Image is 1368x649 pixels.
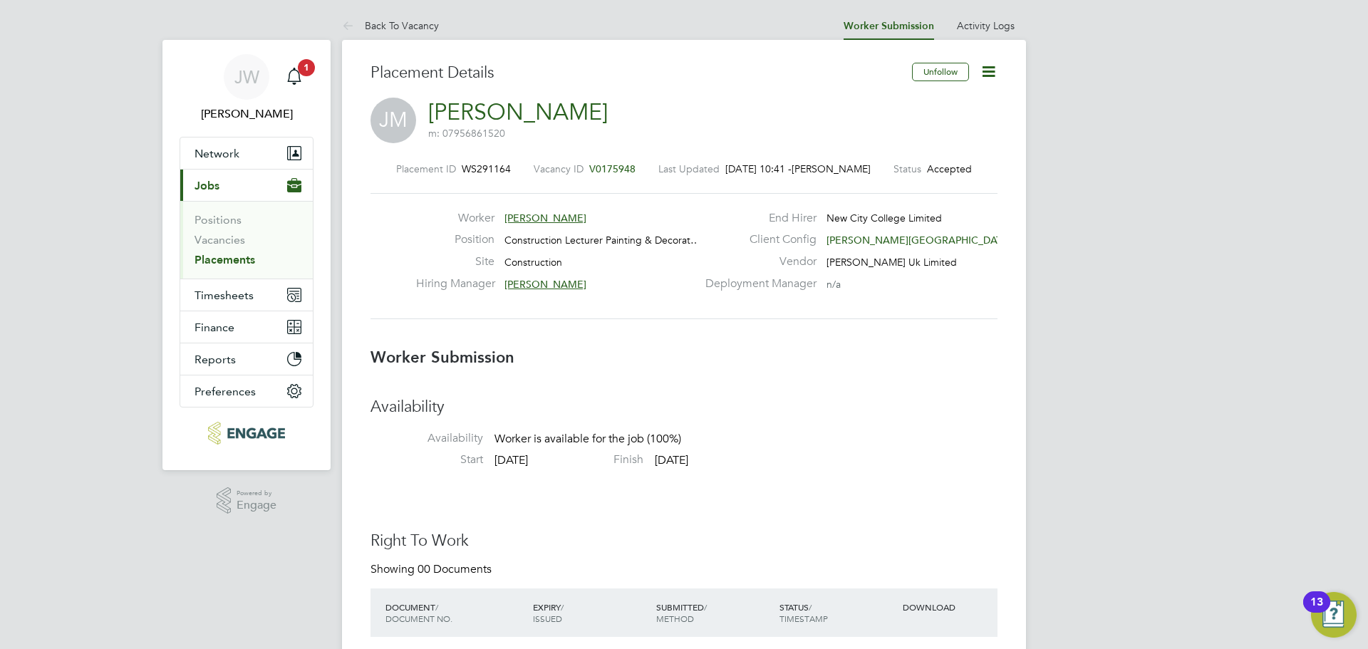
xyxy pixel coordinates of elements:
[370,397,997,417] h3: Availability
[370,562,494,577] div: Showing
[697,254,817,269] label: Vendor
[180,137,313,169] button: Network
[809,601,812,613] span: /
[195,213,242,227] a: Positions
[428,98,608,126] a: [PERSON_NAME]
[342,19,439,32] a: Back To Vacancy
[416,232,494,247] label: Position
[927,162,972,175] span: Accepted
[656,613,694,624] span: METHOD
[208,422,284,445] img: morganhunt-logo-retina.png
[195,289,254,302] span: Timesheets
[385,613,452,624] span: DOCUMENT NO.
[462,162,511,175] span: WS291164
[298,59,315,76] span: 1
[529,594,653,631] div: EXPIRY
[370,452,483,467] label: Start
[237,487,276,499] span: Powered by
[237,499,276,512] span: Engage
[1310,602,1323,621] div: 13
[561,601,564,613] span: /
[589,162,636,175] span: V0175948
[725,162,792,175] span: [DATE] 10:41 -
[534,162,584,175] label: Vacancy ID
[899,594,997,620] div: DOWNLOAD
[195,233,245,246] a: Vacancies
[195,353,236,366] span: Reports
[370,531,997,551] h3: Right To Work
[504,278,586,291] span: [PERSON_NAME]
[416,276,494,291] label: Hiring Manager
[370,431,483,446] label: Availability
[826,212,942,224] span: New City College Limited
[912,63,969,81] button: Unfollow
[370,98,416,143] span: JM
[195,147,239,160] span: Network
[180,311,313,343] button: Finance
[776,594,899,631] div: STATUS
[697,276,817,291] label: Deployment Manager
[180,54,313,123] a: JW[PERSON_NAME]
[180,375,313,407] button: Preferences
[655,453,688,467] span: [DATE]
[180,343,313,375] button: Reports
[195,253,255,266] a: Placements
[504,234,700,246] span: Construction Lecturer Painting & Decorat…
[893,162,921,175] label: Status
[826,256,957,269] span: [PERSON_NAME] Uk Limited
[396,162,456,175] label: Placement ID
[1311,592,1357,638] button: Open Resource Center, 13 new notifications
[792,162,871,175] span: [PERSON_NAME]
[195,179,219,192] span: Jobs
[779,613,828,624] span: TIMESTAMP
[195,321,234,334] span: Finance
[697,232,817,247] label: Client Config
[416,254,494,269] label: Site
[531,452,643,467] label: Finish
[826,234,1011,246] span: [PERSON_NAME][GEOGRAPHIC_DATA]
[180,170,313,201] button: Jobs
[162,40,331,470] nav: Main navigation
[195,385,256,398] span: Preferences
[844,20,934,32] a: Worker Submission
[280,54,309,100] a: 1
[416,211,494,226] label: Worker
[370,63,901,83] h3: Placement Details
[504,256,562,269] span: Construction
[180,279,313,311] button: Timesheets
[697,211,817,226] label: End Hirer
[494,432,681,446] span: Worker is available for the job (100%)
[217,487,277,514] a: Powered byEngage
[382,594,529,631] div: DOCUMENT
[435,601,438,613] span: /
[653,594,776,631] div: SUBMITTED
[180,422,313,445] a: Go to home page
[234,68,259,86] span: JW
[428,127,505,140] span: m: 07956861520
[180,201,313,279] div: Jobs
[957,19,1015,32] a: Activity Logs
[658,162,720,175] label: Last Updated
[180,105,313,123] span: Jordan Williams
[533,613,562,624] span: ISSUED
[494,453,528,467] span: [DATE]
[826,278,841,291] span: n/a
[370,348,514,367] b: Worker Submission
[704,601,707,613] span: /
[504,212,586,224] span: [PERSON_NAME]
[418,562,492,576] span: 00 Documents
